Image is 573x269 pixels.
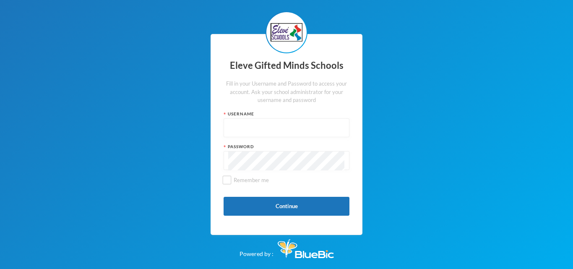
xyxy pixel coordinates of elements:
[224,197,349,216] button: Continue
[224,57,349,74] div: Eleve Gifted Minds Schools
[224,80,349,104] div: Fill in your Username and Password to access your account. Ask your school administrator for your...
[224,144,349,150] div: Password
[240,235,334,258] div: Powered by :
[278,239,334,258] img: Bluebic
[224,111,349,117] div: Username
[230,177,272,183] span: Remember me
